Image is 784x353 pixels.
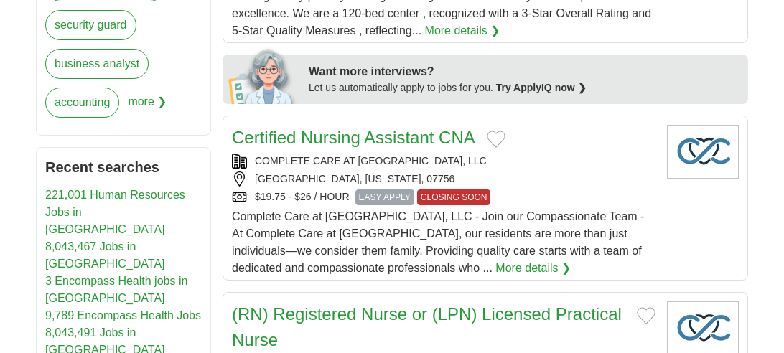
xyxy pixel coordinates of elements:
a: More details ❯ [495,260,571,277]
img: Company logo [667,125,739,179]
a: 3 Encompass Health jobs in [GEOGRAPHIC_DATA] [45,275,187,304]
button: Add to favorite jobs [637,307,655,324]
div: Want more interviews? [309,63,739,80]
a: Certified Nursing Assistant CNA [232,128,475,147]
h2: Recent searches [45,156,202,178]
div: Let us automatically apply to jobs for you. [309,80,739,95]
span: Complete Care at [GEOGRAPHIC_DATA], LLC - Join our Compassionate Team - At Complete Care at [GEOG... [232,210,644,274]
a: (RN) Registered Nurse or (LPN) Licensed Practical Nurse [232,304,622,349]
span: CLOSING SOON [417,189,491,205]
a: accounting [45,88,119,118]
img: apply-iq-scientist.png [228,47,298,104]
a: 9,789 Encompass Health Jobs [45,309,201,321]
span: more ❯ [128,88,167,126]
div: [GEOGRAPHIC_DATA], [US_STATE], 07756 [232,171,655,187]
a: business analyst [45,49,149,79]
div: $19.75 - $26 / HOUR [232,189,655,205]
a: Try ApplyIQ now ❯ [496,82,587,93]
button: Add to favorite jobs [487,131,505,148]
span: EASY APPLY [355,189,414,205]
div: COMPLETE CARE AT [GEOGRAPHIC_DATA], LLC [232,154,655,169]
a: 8,043,467 Jobs in [GEOGRAPHIC_DATA] [45,240,165,270]
a: 221,001 Human Resources Jobs in [GEOGRAPHIC_DATA] [45,189,185,235]
a: More details ❯ [425,22,500,39]
a: security guard [45,10,136,40]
